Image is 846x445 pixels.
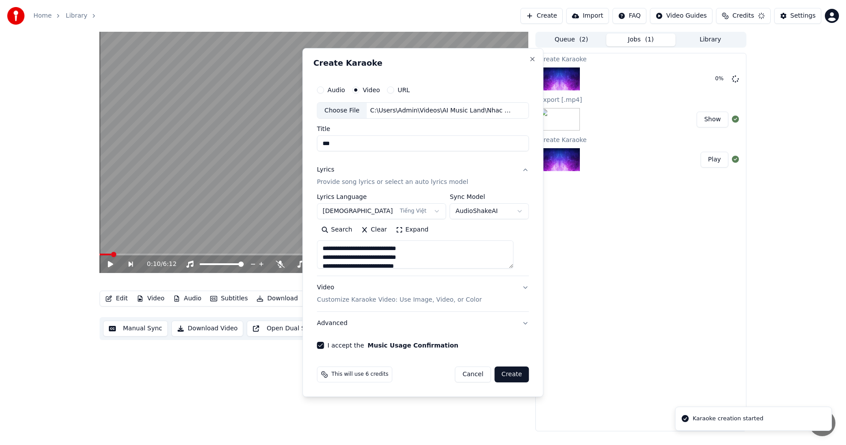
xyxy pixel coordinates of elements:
button: Clear [356,223,391,237]
div: Video [317,284,482,305]
button: Cancel [455,366,491,382]
button: Search [317,223,356,237]
label: Sync Model [450,194,529,200]
button: Expand [391,223,433,237]
button: Advanced [317,312,529,335]
button: LyricsProvide song lyrics or select an auto lyrics model [317,159,529,194]
span: This will use 6 credits [331,371,388,378]
button: I accept the [367,342,458,348]
label: URL [397,87,410,93]
label: Video [363,87,380,93]
p: Customize Karaoke Video: Use Image, Video, or Color [317,295,482,304]
div: Lyrics [317,166,334,175]
button: Create [494,366,529,382]
p: Provide song lyrics or select an auto lyrics model [317,178,468,187]
label: Audio [327,87,345,93]
label: I accept the [327,342,458,348]
label: Lyrics Language [317,194,446,200]
button: VideoCustomize Karaoke Video: Use Image, Video, or Color [317,277,529,312]
h2: Create Karaoke [313,59,532,67]
label: Title [317,126,529,132]
div: LyricsProvide song lyrics or select an auto lyrics model [317,194,529,276]
div: Choose File [317,103,367,119]
div: C:\Users\Admin\Videos\AI Music Land\Nhac Viet\Cam On Vi Da O Lai\CamOnViDaOLai.mp4 [367,106,516,115]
